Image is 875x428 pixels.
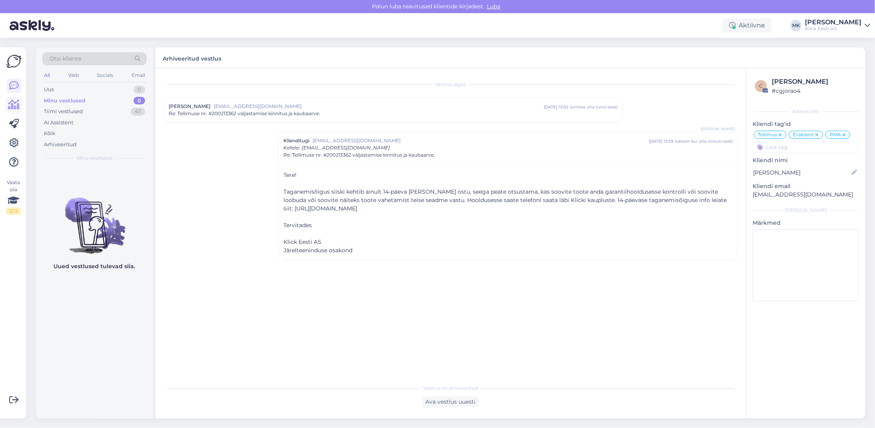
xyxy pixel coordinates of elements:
[753,168,850,177] input: Lisa nimi
[753,120,859,128] p: Kliendi tag'id
[753,219,859,227] p: Märkmed
[44,108,83,116] div: Tiimi vestlused
[772,77,857,86] div: [PERSON_NAME]
[805,26,861,32] div: Klick Eesti AS
[283,247,352,254] span: Järelteeninduse osakond
[283,171,297,179] span: Tere!
[131,108,145,116] div: 47
[44,130,55,137] div: Kõik
[753,207,859,214] div: [PERSON_NAME]
[130,70,147,80] div: Email
[675,138,733,144] div: ( vähem kui ühe minuti eest )
[6,54,22,69] img: Askly Logo
[134,86,145,94] div: 0
[805,19,870,32] a: [PERSON_NAME]Klick Eesti AS
[283,188,727,212] span: Taganemisõigus siiski kehtib ainult 14-päeva [PERSON_NAME] ostu, seega peate otsustama, kas soovi...
[283,145,300,151] span: Kellele :
[723,18,771,33] div: Aktiivne
[753,182,859,190] p: Kliendi email
[49,55,81,63] span: Otsi kliente
[44,86,54,94] div: Uus
[6,179,21,215] div: Vaata siia
[163,52,221,63] label: Arhiveeritud vestlus
[753,156,859,165] p: Kliendi nimi
[758,132,777,137] span: Tellimus
[283,238,321,245] span: Klick Eesti AS
[485,3,503,10] span: Luba
[805,19,861,26] div: [PERSON_NAME]
[169,110,320,117] span: Re: Tellimuse nr. #200213362 väljastamise kinnitus ja kaubaarve.
[6,208,21,215] div: 2 / 3
[753,141,859,153] input: Lisa tag
[163,81,738,88] div: Vestlus algas
[283,137,309,144] span: Klienditugi
[544,104,568,110] div: [DATE] 13:05
[793,132,814,137] span: Eraklient
[701,126,735,132] span: [PERSON_NAME]
[36,183,153,255] img: No chats
[283,151,435,159] span: Re: Tellimuse nr. #200213362 väljastamise kinnitus ja kaubaarve.
[67,70,81,80] div: Web
[44,119,73,127] div: AI Assistent
[759,83,763,89] span: c
[423,397,479,407] div: Ava vestlus uuesti
[423,385,478,392] span: Vestlus on arhiveeritud
[649,138,673,144] div: [DATE] 13:59
[214,103,544,110] span: [EMAIL_ADDRESS][DOMAIN_NAME]
[42,70,51,80] div: All
[830,132,841,137] span: RMA
[772,86,857,95] div: # cgjorao4
[313,137,649,144] span: [EMAIL_ADDRESS][DOMAIN_NAME]
[169,103,210,110] span: [PERSON_NAME]
[753,108,859,115] div: Kliendi info
[283,222,312,229] span: Tervitades
[753,190,859,199] p: [EMAIL_ADDRESS][DOMAIN_NAME]
[77,155,112,162] span: Minu vestlused
[95,70,115,80] div: Socials
[44,97,85,105] div: Minu vestlused
[570,104,618,110] div: ( umbes ühe tunni eest )
[54,262,136,271] p: Uued vestlused tulevad siia.
[790,20,802,31] div: MK
[44,141,77,149] div: Arhiveeritud
[302,145,390,151] span: [EMAIL_ADDRESS][DOMAIN_NAME]
[134,97,145,105] div: 0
